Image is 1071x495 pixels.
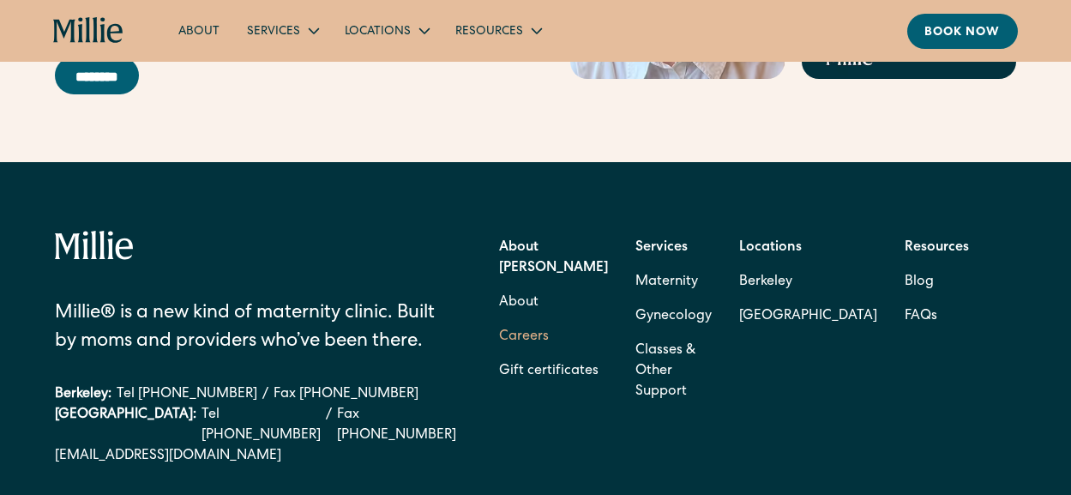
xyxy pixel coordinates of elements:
strong: About [PERSON_NAME] [499,241,608,275]
div: Resources [442,16,554,45]
a: Tel [PHONE_NUMBER] [202,405,321,446]
a: About [499,286,539,320]
div: Resources [455,23,523,41]
a: Gynecology [635,299,712,334]
div: Millie® is a new kind of maternity clinic. Built by moms and providers who’ve been there. [55,300,456,357]
a: Fax [PHONE_NUMBER] [274,384,418,405]
a: Fax [PHONE_NUMBER] [337,405,456,446]
div: / [262,384,268,405]
div: Locations [345,23,411,41]
div: Book now [924,24,1001,42]
a: Tel [PHONE_NUMBER] [117,384,257,405]
div: Berkeley: [55,384,111,405]
a: [GEOGRAPHIC_DATA] [739,299,877,334]
div: [GEOGRAPHIC_DATA]: [55,405,196,446]
a: Book now [907,14,1018,49]
a: FAQs [905,299,937,334]
strong: Locations [739,241,802,255]
div: Services [247,23,300,41]
div: Locations [331,16,442,45]
a: [EMAIL_ADDRESS][DOMAIN_NAME] [55,446,456,467]
a: home [53,17,123,45]
a: About [165,16,233,45]
a: Gift certificates [499,354,599,389]
a: Classes & Other Support [635,334,712,409]
div: Services [233,16,331,45]
a: Maternity [635,265,698,299]
strong: Services [635,241,688,255]
a: Berkeley [739,265,877,299]
a: Careers [499,320,549,354]
strong: Resources [905,241,969,255]
div: / [326,405,332,446]
a: Blog [905,265,934,299]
